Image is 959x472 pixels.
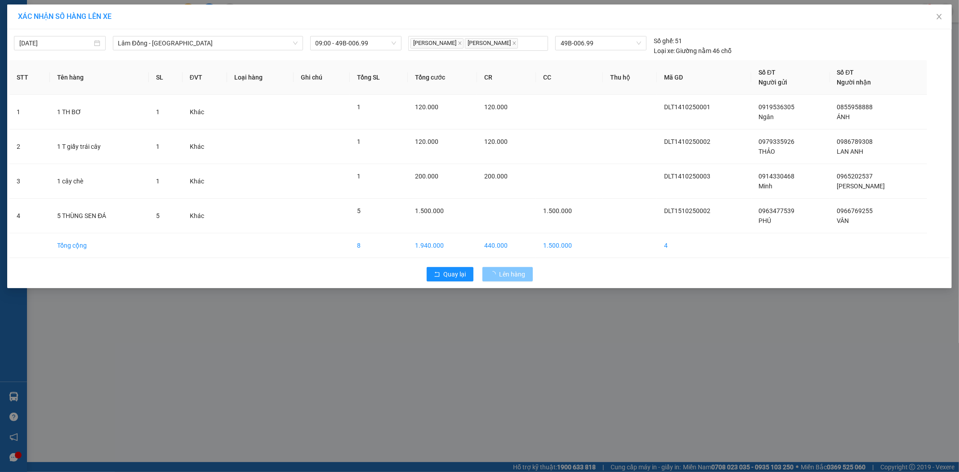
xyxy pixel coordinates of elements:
[664,207,710,214] span: DLT1510250002
[543,207,572,214] span: 1.500.000
[357,173,361,180] span: 1
[50,60,149,95] th: Tên hàng
[50,164,149,199] td: 1 cây chè
[410,38,464,49] span: [PERSON_NAME]
[664,138,710,145] span: DLT1410250002
[837,69,854,76] span: Số ĐT
[837,207,873,214] span: 0966769255
[183,164,227,199] td: Khác
[664,173,710,180] span: DLT1410250003
[758,103,794,111] span: 0919536305
[477,233,536,258] td: 440.000
[156,108,160,116] span: 1
[5,52,75,67] h2: DLT1510250002
[120,7,217,22] b: [DOMAIN_NAME]
[657,60,751,95] th: Mã GD
[149,60,183,95] th: SL
[657,233,751,258] td: 4
[18,12,112,21] span: XÁC NHẬN SỐ HÀNG LÊN XE
[536,60,603,95] th: CC
[118,36,298,50] span: Lâm Đồng - Hải Dương
[484,173,508,180] span: 200.000
[427,267,473,281] button: rollbackQuay lại
[408,233,477,258] td: 1.940.000
[837,113,850,120] span: ÁNH
[465,38,518,49] span: [PERSON_NAME]
[500,269,526,279] span: Lên hàng
[758,113,774,120] span: Ngân
[183,129,227,164] td: Khác
[758,217,771,224] span: PHÚ
[156,143,160,150] span: 1
[50,199,149,233] td: 5 THÙNG SEN ĐÁ
[482,267,533,281] button: Lên hàng
[316,36,397,50] span: 09:00 - 49B-006.99
[444,269,466,279] span: Quay lại
[415,103,438,111] span: 120.000
[183,199,227,233] td: Khác
[156,212,160,219] span: 5
[9,60,50,95] th: STT
[484,103,508,111] span: 120.000
[9,199,50,233] td: 4
[434,271,440,278] span: rollback
[758,79,787,86] span: Người gửi
[415,138,438,145] span: 120.000
[758,148,775,155] span: THẢO
[293,40,298,46] span: down
[936,13,943,20] span: close
[415,207,444,214] span: 1.500.000
[357,138,361,145] span: 1
[837,173,873,180] span: 0965202537
[9,95,50,129] td: 1
[294,60,350,95] th: Ghi chú
[837,183,885,190] span: [PERSON_NAME]
[183,60,227,95] th: ĐVT
[9,129,50,164] td: 2
[47,52,217,109] h2: VP Nhận: BX HD
[156,178,160,185] span: 1
[350,60,408,95] th: Tổng SL
[415,173,438,180] span: 200.000
[837,103,873,111] span: 0855958888
[408,60,477,95] th: Tổng cước
[490,271,500,277] span: loading
[837,217,849,224] span: VÂN
[758,173,794,180] span: 0914330468
[19,38,92,48] input: 15/10/2025
[37,11,134,46] b: Công ty TNHH [PERSON_NAME]
[837,148,864,155] span: LAN ANH
[50,95,149,129] td: 1 TH BƠ
[350,233,408,258] td: 8
[227,60,294,95] th: Loại hàng
[357,207,361,214] span: 5
[512,41,517,45] span: close
[561,36,641,50] span: 49B-006.99
[654,46,675,56] span: Loại xe:
[50,233,149,258] td: Tổng cộng
[664,103,710,111] span: DLT1410250001
[536,233,603,258] td: 1.500.000
[603,60,657,95] th: Thu hộ
[654,46,732,56] div: Giường nằm 46 chỗ
[477,60,536,95] th: CR
[458,41,462,45] span: close
[758,207,794,214] span: 0963477539
[758,69,776,76] span: Số ĐT
[837,138,873,145] span: 0986789308
[183,95,227,129] td: Khác
[357,103,361,111] span: 1
[837,79,871,86] span: Người nhận
[9,164,50,199] td: 3
[654,36,682,46] div: 51
[50,129,149,164] td: 1 T giấy trái cây
[927,4,952,30] button: Close
[758,138,794,145] span: 0979335926
[654,36,674,46] span: Số ghế:
[758,183,772,190] span: Minh
[484,138,508,145] span: 120.000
